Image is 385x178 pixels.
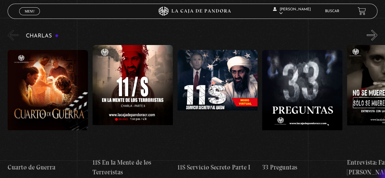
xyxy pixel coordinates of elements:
[177,45,258,177] a: 11S Servicio Secreto Parte I
[26,33,58,39] h3: Charlas
[8,162,88,172] h4: Cuarto de Guerra
[325,9,339,13] a: Buscar
[8,45,88,177] a: Cuarto de Guerra
[23,14,37,19] span: Cerrar
[8,30,18,40] button: Previous
[273,8,311,15] span: [PERSON_NAME]
[25,9,35,13] span: Menu
[177,162,258,172] h4: 11S Servicio Secreto Parte I
[358,7,366,15] a: View your shopping cart
[262,45,342,177] a: 33 Preguntas
[93,158,173,177] h4: 11S En la Mente de los Terroristas
[93,45,173,177] a: 11S En la Mente de los Terroristas
[367,30,377,40] button: Next
[262,162,342,172] h4: 33 Preguntas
